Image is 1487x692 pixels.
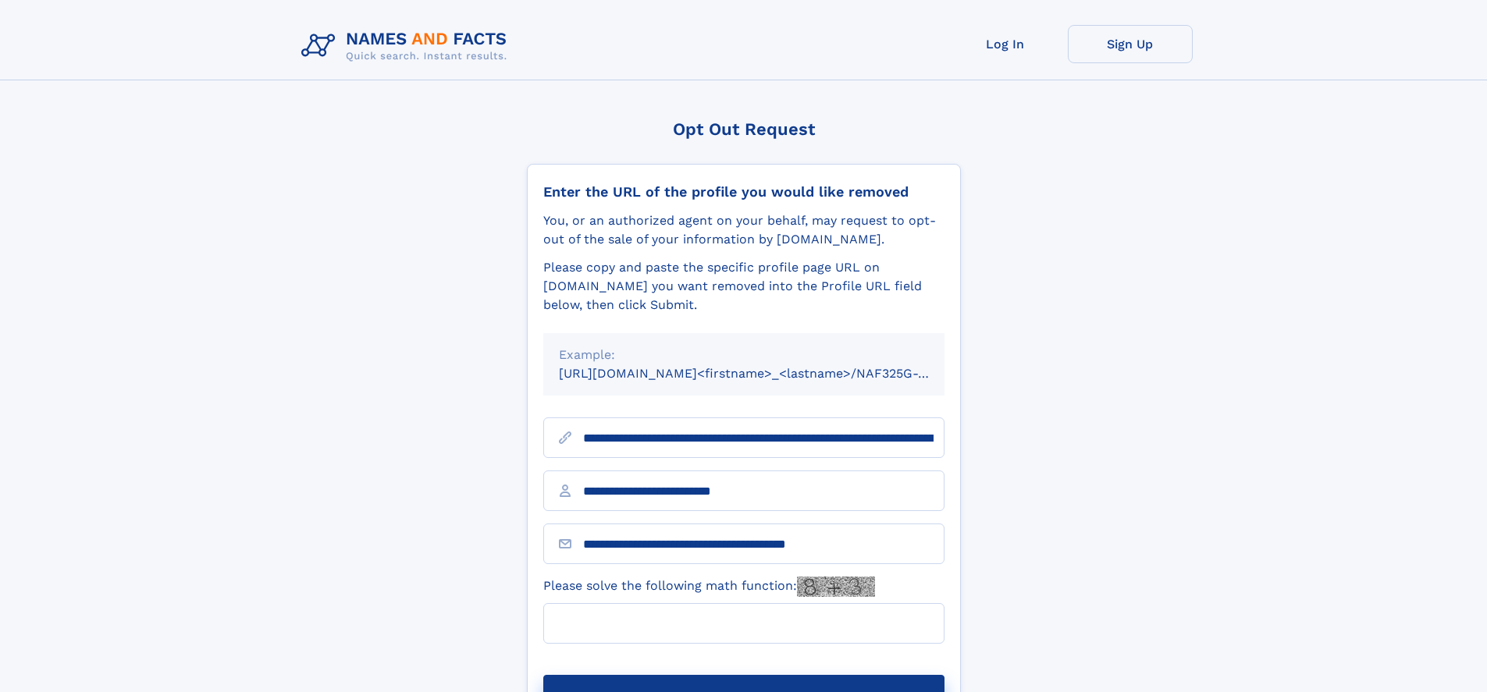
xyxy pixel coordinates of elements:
div: Please copy and paste the specific profile page URL on [DOMAIN_NAME] you want removed into the Pr... [543,258,944,314]
a: Log In [943,25,1068,63]
small: [URL][DOMAIN_NAME]<firstname>_<lastname>/NAF325G-xxxxxxxx [559,366,974,381]
img: Logo Names and Facts [295,25,520,67]
div: Opt Out Request [527,119,961,139]
div: You, or an authorized agent on your behalf, may request to opt-out of the sale of your informatio... [543,211,944,249]
a: Sign Up [1068,25,1193,63]
div: Enter the URL of the profile you would like removed [543,183,944,201]
div: Example: [559,346,929,364]
label: Please solve the following math function: [543,577,875,597]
